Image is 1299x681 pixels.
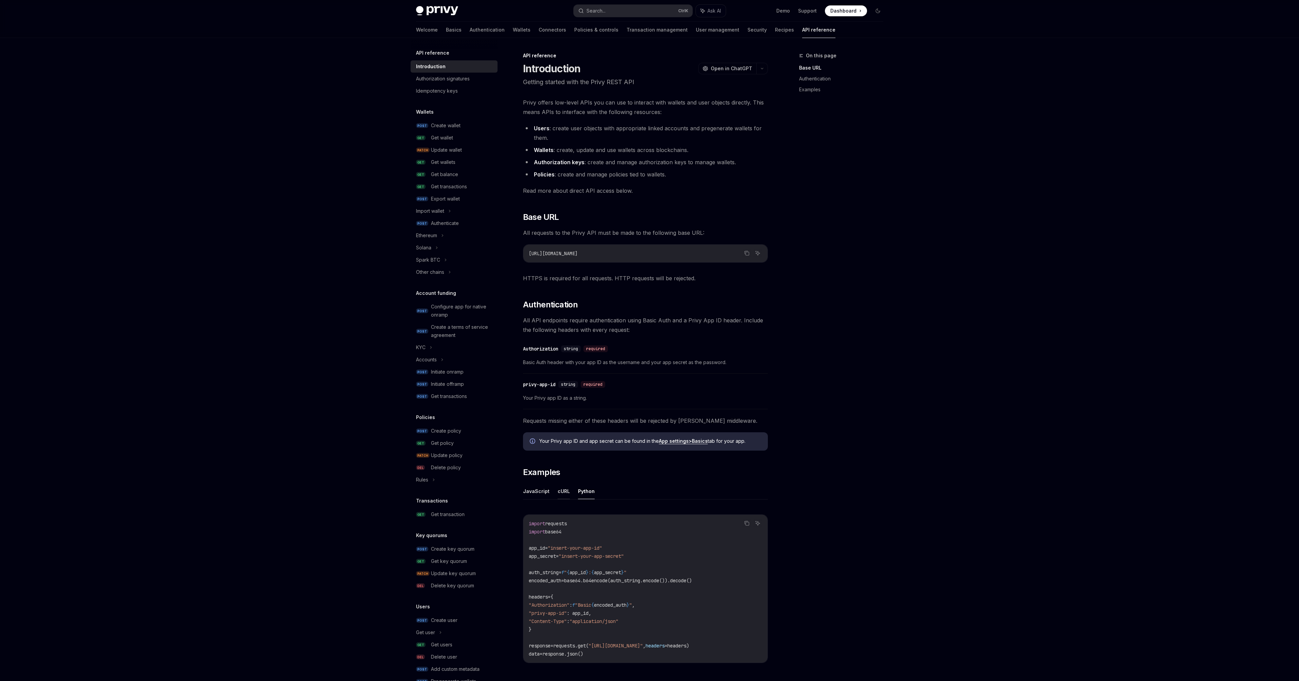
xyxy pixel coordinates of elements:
[431,569,476,578] div: Update key quorum
[411,437,498,449] a: GETGet policy
[411,449,498,461] a: PATCHUpdate policy
[559,569,561,575] span: =
[798,7,817,14] a: Support
[416,571,430,576] span: PATCH
[411,651,498,663] a: DELDelete user
[872,5,883,16] button: Toggle dark mode
[523,157,768,167] li: : create and manage authorization keys to manage wallets.
[416,370,428,375] span: POST
[431,392,467,400] div: Get transactions
[416,476,428,484] div: Rules
[411,639,498,651] a: GETGet users
[416,196,428,202] span: POST
[542,651,583,657] span: response.json()
[513,22,530,38] a: Wallets
[416,531,447,540] h5: Key quorums
[551,594,553,600] span: {
[567,618,570,624] span: :
[529,529,545,535] span: import
[416,6,458,16] img: dark logo
[416,308,428,314] span: POST
[570,569,586,575] span: app_id
[692,438,708,444] strong: Basics
[416,148,430,153] span: PATCH
[540,651,542,657] span: =
[416,75,470,83] div: Authorization signatures
[416,172,426,177] span: GET
[411,85,498,97] a: Idempotency keys
[594,569,621,575] span: app_secret
[523,186,768,195] span: Read more about direct API access below.
[561,382,575,387] span: string
[523,299,578,310] span: Authentication
[431,641,452,649] div: Get users
[416,108,434,116] h5: Wallets
[802,22,835,38] a: API reference
[667,643,689,649] span: headers)
[583,345,608,352] div: required
[529,643,551,649] span: response
[431,146,462,154] div: Update wallet
[586,569,589,575] span: }
[416,559,426,564] span: GET
[523,467,560,478] span: Examples
[545,521,567,527] span: requests
[529,594,548,600] span: headers
[416,123,428,128] span: POST
[591,602,594,608] span: {
[539,438,761,444] span: Your Privy app ID and app secret can be found in the tab for your app.
[530,438,537,445] svg: Info
[411,168,498,181] a: GETGet balance
[589,569,591,575] span: :
[534,125,549,132] strong: Users
[696,22,739,38] a: User management
[416,268,444,276] div: Other chains
[416,667,428,672] span: POST
[411,508,498,521] a: GETGet transaction
[431,195,460,203] div: Export wallet
[627,602,629,608] span: }
[411,567,498,580] a: PATCHUpdate key quorum
[416,343,426,352] div: KYC
[411,73,498,85] a: Authorization signatures
[830,7,856,14] span: Dashboard
[570,618,618,624] span: "application/json"
[416,453,430,458] span: PATCH
[523,381,556,388] div: privy-app-id
[643,643,646,649] span: ,
[775,22,794,38] a: Recipes
[627,22,688,38] a: Transaction management
[411,378,498,390] a: POSTInitiate offramp
[416,231,437,240] div: Ethereum
[416,382,428,387] span: POST
[799,84,889,95] a: Examples
[416,289,456,297] h5: Account funding
[416,184,426,189] span: GET
[556,553,559,559] span: =
[416,465,425,470] span: DEL
[431,616,457,624] div: Create user
[416,512,426,517] span: GET
[589,643,643,649] span: "[URL][DOMAIN_NAME]"
[416,244,431,252] div: Solana
[470,22,505,38] a: Authentication
[411,543,498,555] a: POSTCreate key quorum
[431,368,464,376] div: Initiate onramp
[416,429,428,434] span: POST
[753,519,762,528] button: Ask AI
[534,171,555,178] strong: Policies
[411,580,498,592] a: DELDelete key quorum
[411,555,498,567] a: GETGet key quorum
[545,545,548,551] span: =
[529,578,561,584] span: encoded_auth
[548,594,551,600] span: =
[578,483,595,499] button: Python
[431,582,474,590] div: Delete key quorum
[411,301,498,321] a: POSTConfigure app for native onramp
[529,553,556,559] span: app_secret
[564,346,578,352] span: string
[659,438,708,444] a: App settings>Basics
[567,569,570,575] span: {
[431,158,455,166] div: Get wallets
[523,394,768,402] span: Your Privy app ID as a string.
